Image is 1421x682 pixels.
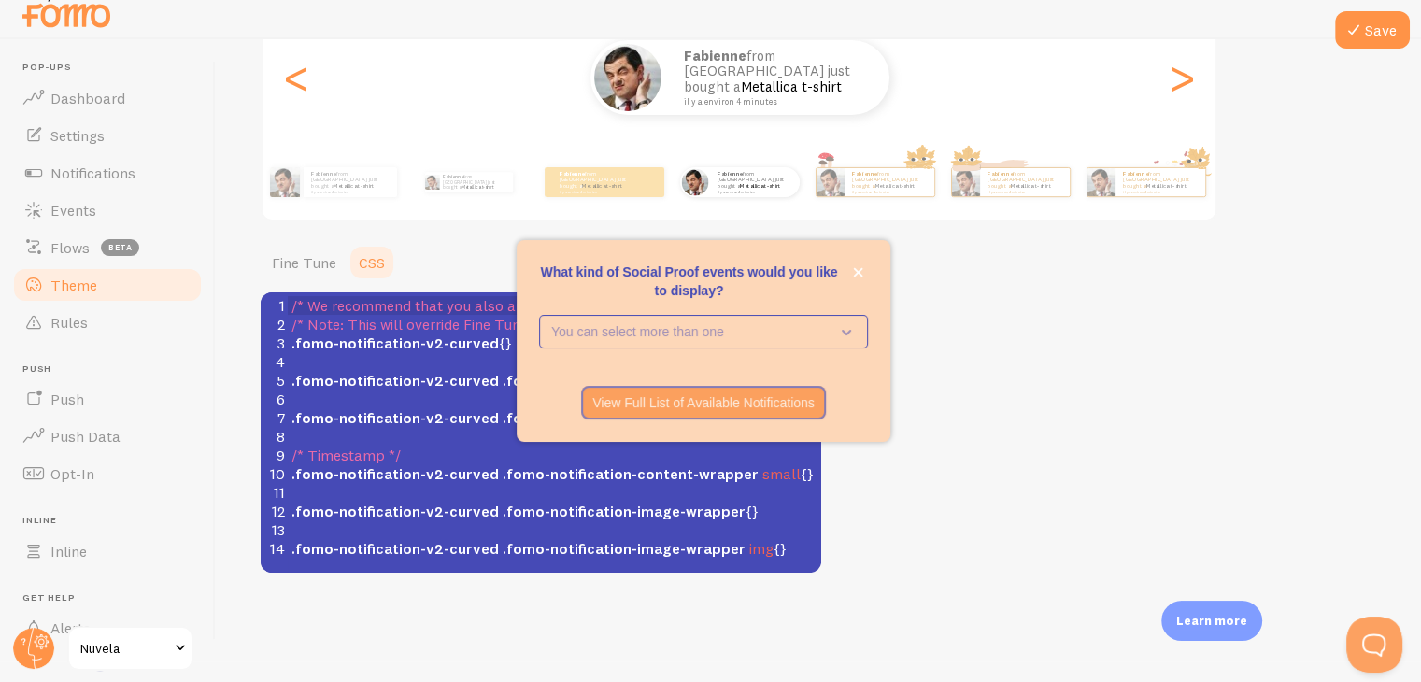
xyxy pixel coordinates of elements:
[291,315,601,334] span: /* Note: This will override Fine Tune settings */
[684,47,746,64] strong: Fabienne
[22,363,204,376] span: Push
[11,79,204,117] a: Dashboard
[718,170,792,193] p: from [GEOGRAPHIC_DATA] just bought a
[718,190,790,193] small: il y a environ 4 minutes
[684,49,871,107] p: from [GEOGRAPHIC_DATA] just bought a
[11,192,204,229] a: Events
[50,126,105,145] span: Settings
[22,515,204,527] span: Inline
[311,170,336,178] strong: Fabienne
[291,539,499,558] span: .fomo-notification-v2-curved
[503,371,759,390] span: .fomo-notification-content-wrapper
[311,170,390,193] p: from [GEOGRAPHIC_DATA] just bought a
[11,533,204,570] a: Inline
[951,168,979,196] img: Fomo
[50,313,88,332] span: Rules
[560,190,632,193] small: il y a environ 4 minutes
[291,371,785,390] span: {}
[1176,612,1247,630] p: Learn more
[988,170,1062,193] p: from [GEOGRAPHIC_DATA] just bought a
[11,455,204,492] a: Opt-In
[1123,170,1148,178] strong: Fabienne
[50,464,94,483] span: Opt-In
[261,315,288,334] div: 2
[22,62,204,74] span: Pop-ups
[50,542,87,561] span: Inline
[50,276,97,294] span: Theme
[1346,617,1402,673] iframe: Help Scout Beacon - Open
[424,175,439,190] img: Fomo
[291,502,499,520] span: .fomo-notification-v2-curved
[22,592,204,604] span: Get Help
[311,190,388,193] small: il y a environ 4 minutes
[291,502,759,520] span: {}
[852,170,877,178] strong: Fabienne
[718,170,743,178] strong: Fabienne
[261,352,288,371] div: 4
[11,304,204,341] a: Rules
[462,184,493,190] a: Metallica t-shirt
[261,296,288,315] div: 1
[560,170,585,178] strong: Fabienne
[592,393,815,412] p: View Full List of Available Notifications
[50,238,90,257] span: Flows
[261,408,288,427] div: 7
[50,163,135,182] span: Notifications
[80,637,169,660] span: Nuvela
[681,168,708,195] img: Fomo
[291,371,499,390] span: .fomo-notification-v2-curved
[291,334,512,352] span: {}
[443,172,505,192] p: from [GEOGRAPHIC_DATA] just bought a
[816,168,844,196] img: Fomo
[11,229,204,266] a: Flows beta
[594,44,661,111] img: Fomo
[581,386,826,419] button: View Full List of Available Notifications
[988,190,1060,193] small: il y a environ 4 minutes
[50,89,125,107] span: Dashboard
[291,464,499,483] span: .fomo-notification-v2-curved
[503,539,746,558] span: .fomo-notification-image-wrapper
[762,464,801,483] span: small
[291,446,401,464] span: /* Timestamp */
[684,97,865,107] small: il y a environ 4 minutes
[443,174,463,179] strong: Fabienne
[50,618,91,637] span: Alerts
[539,263,868,300] p: What kind of Social Proof events would you like to display?
[551,322,830,341] p: You can select more than one
[848,263,868,282] button: close,
[852,190,925,193] small: il y a environ 4 minutes
[1123,190,1196,193] small: il y a environ 4 minutes
[1087,168,1115,196] img: Fomo
[1171,10,1193,145] div: Next slide
[348,244,396,281] a: CSS
[291,296,637,315] span: /* We recommend that you also apply !important */
[1010,182,1050,190] a: Metallica t-shirt
[11,609,204,646] a: Alerts
[50,201,96,220] span: Events
[517,240,890,442] div: What kind of Social Proof events would you like to display?
[11,266,204,304] a: Theme
[50,427,121,446] span: Push Data
[261,244,348,281] a: Fine Tune
[11,117,204,154] a: Settings
[261,483,288,502] div: 11
[261,446,288,464] div: 9
[741,78,842,95] a: Metallica t-shirt
[11,380,204,418] a: Push
[291,408,499,427] span: .fomo-notification-v2-curved
[291,539,787,558] span: {}
[874,182,915,190] a: Metallica t-shirt
[988,170,1013,178] strong: Fabienne
[261,334,288,352] div: 3
[261,539,288,558] div: 14
[503,408,759,427] span: .fomo-notification-content-wrapper
[1335,11,1410,49] button: Save
[291,408,784,427] span: {}
[11,418,204,455] a: Push Data
[1123,170,1198,193] p: from [GEOGRAPHIC_DATA] just bought a
[285,10,307,145] div: Previous slide
[101,239,139,256] span: beta
[560,170,634,193] p: from [GEOGRAPHIC_DATA] just bought a
[503,464,759,483] span: .fomo-notification-content-wrapper
[11,154,204,192] a: Notifications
